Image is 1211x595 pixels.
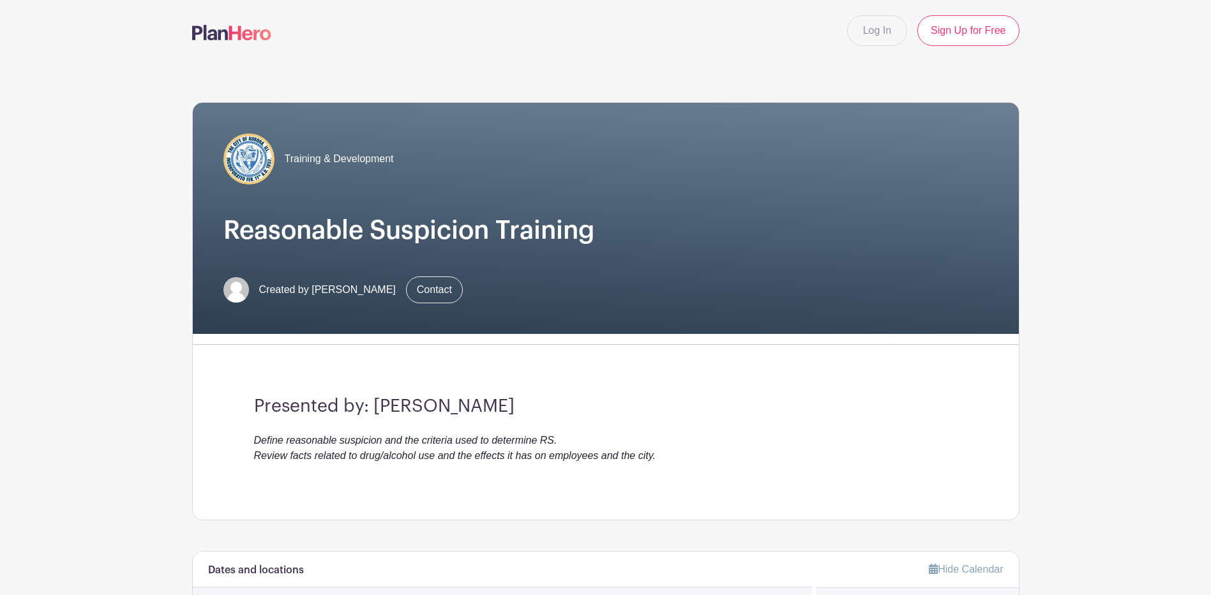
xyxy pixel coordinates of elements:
[847,15,907,46] a: Log In
[929,564,1003,575] a: Hide Calendar
[254,396,958,418] h3: Presented by: [PERSON_NAME]
[192,25,271,40] img: logo-507f7623f17ff9eddc593b1ce0a138ce2505c220e1c5a4e2b4648c50719b7d32.svg
[223,133,275,185] img: COA%20logo%20(2).jpg
[208,564,304,576] h6: Dates and locations
[223,215,988,246] h1: Reasonable Suspicion Training
[223,277,249,303] img: default-ce2991bfa6775e67f084385cd625a349d9dcbb7a52a09fb2fda1e96e2d18dcdb.png
[254,435,656,461] em: Define reasonable suspicion and the criteria used to determine RS. Review facts related to drug/a...
[406,276,463,303] a: Contact
[285,151,394,167] span: Training & Development
[259,282,396,297] span: Created by [PERSON_NAME]
[917,15,1019,46] a: Sign Up for Free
